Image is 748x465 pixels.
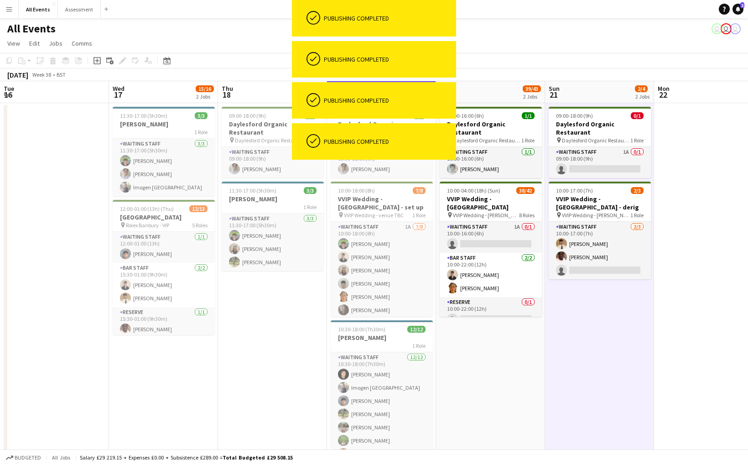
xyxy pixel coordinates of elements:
[223,454,293,461] span: Total Budgeted £29 508.15
[549,195,651,211] h3: VVIP Wedding - [GEOGRAPHIC_DATA] - derig
[440,120,542,136] h3: Daylesford Organic Restaurant
[220,89,233,100] span: 18
[7,39,20,47] span: View
[413,187,426,194] span: 7/8
[331,222,433,345] app-card-role: Waiting Staff1A7/810:00-18:00 (8h)[PERSON_NAME][PERSON_NAME][PERSON_NAME][PERSON_NAME][PERSON_NAM...
[303,204,317,210] span: 1 Role
[549,107,651,178] div: 09:00-18:00 (9h)0/1Daylesford Organic Restaurant Daylesford Organic Restaurant1 RoleWaiting Staff...
[113,84,125,93] span: Wed
[324,14,452,22] div: Publishing completed
[57,71,66,78] div: BST
[522,112,535,119] span: 1/1
[72,39,92,47] span: Comms
[222,120,324,136] h3: Daylesford Organic Restaurant
[194,129,208,136] span: 1 Role
[324,55,452,63] div: Publishing completed
[222,84,233,93] span: Thu
[196,85,214,92] span: 15/16
[521,137,535,144] span: 1 Role
[630,137,644,144] span: 1 Role
[549,147,651,178] app-card-role: Waiting Staff1A0/109:00-18:00 (9h)
[113,120,215,128] h3: [PERSON_NAME]
[331,182,433,317] app-job-card: 10:00-18:00 (8h)7/8VVIP Wedding - [GEOGRAPHIC_DATA] - set up VVIP Wedding - venue TBC1 RoleWaitin...
[222,107,324,178] app-job-card: 09:00-18:00 (9h)1/1Daylesford Organic Restaurant Daylesford Organic Restaurant1 RoleWaiting Staff...
[113,213,215,221] h3: [GEOGRAPHIC_DATA]
[631,187,644,194] span: 2/3
[516,187,535,194] span: 38/42
[523,93,540,100] div: 2 Jobs
[549,182,651,279] app-job-card: 10:00-17:00 (7h)2/3VVIP Wedding - [GEOGRAPHIC_DATA] - derig VVIP Wedding - [PERSON_NAME][GEOGRAPH...
[49,39,62,47] span: Jobs
[113,307,215,338] app-card-role: Reserve1/115:30-01:00 (9h30m)[PERSON_NAME]
[29,39,40,47] span: Edit
[113,200,215,335] app-job-card: 12:00-01:00 (13h) (Thu)12/13[GEOGRAPHIC_DATA] Rolex Banbury - VIP5 RolesWaiting Staff1/112:00-01:...
[344,212,404,219] span: VVIP Wedding - venue TBC
[412,212,426,219] span: 1 Role
[50,454,72,461] span: All jobs
[447,187,500,194] span: 10:00-04:00 (18h) (Sun)
[440,297,542,328] app-card-role: Reserve0/110:00-22:00 (12h)
[222,147,324,178] app-card-role: Waiting Staff1/109:00-18:00 (9h)[PERSON_NAME]
[68,37,96,49] a: Comms
[222,214,324,271] app-card-role: Waiting Staff3/311:30-17:00 (5h30m)[PERSON_NAME][PERSON_NAME][PERSON_NAME]
[338,326,385,333] span: 10:30-18:00 (7h30m)
[113,107,215,196] div: 11:30-17:00 (5h30m)3/3[PERSON_NAME]1 RoleWaiting Staff3/311:30-17:00 (5h30m)[PERSON_NAME][PERSON_...
[440,195,542,211] h3: VVIP Wedding - [GEOGRAPHIC_DATA]
[7,70,28,79] div: [DATE]
[2,89,14,100] span: 16
[440,222,542,253] app-card-role: Waiting Staff1A0/110:00-16:00 (6h)
[19,0,58,18] button: All Events
[222,195,324,203] h3: [PERSON_NAME]
[229,187,276,194] span: 11:30-17:00 (5h30m)
[440,107,542,178] app-job-card: 10:00-16:00 (6h)1/1Daylesford Organic Restaurant Daylesford Organic Restaurant1 RoleWaiting Staff...
[447,112,484,119] span: 10:00-16:00 (6h)
[324,96,452,104] div: Publishing completed
[229,112,266,119] span: 09:00-18:00 (9h)
[732,4,743,15] a: 2
[453,212,519,219] span: VVIP Wedding - [PERSON_NAME][GEOGRAPHIC_DATA][PERSON_NAME]
[658,84,670,93] span: Mon
[126,222,169,229] span: Rolex Banbury - VIP
[4,84,14,93] span: Tue
[331,334,433,342] h3: [PERSON_NAME]
[331,195,433,211] h3: VVIP Wedding - [GEOGRAPHIC_DATA] - set up
[189,205,208,212] span: 12/13
[440,253,542,297] app-card-role: Bar Staff2/210:00-22:00 (12h)[PERSON_NAME][PERSON_NAME]
[730,23,741,34] app-user-avatar: Nathan Wong
[30,71,53,78] span: Week 38
[721,23,732,34] app-user-avatar: Nathan Wong
[562,212,630,219] span: VVIP Wedding - [PERSON_NAME][GEOGRAPHIC_DATA][PERSON_NAME]
[630,212,644,219] span: 1 Role
[113,232,215,263] app-card-role: Waiting Staff1/112:00-01:00 (13h)[PERSON_NAME]
[549,84,560,93] span: Sun
[113,139,215,196] app-card-role: Waiting Staff3/311:30-17:00 (5h30m)[PERSON_NAME][PERSON_NAME]Imogen [GEOGRAPHIC_DATA]
[331,320,433,455] app-job-card: 10:30-18:00 (7h30m)12/12[PERSON_NAME]1 RoleWaiting Staff12/1210:30-18:00 (7h30m)[PERSON_NAME]Imog...
[556,112,593,119] span: 09:00-18:00 (9h)
[222,182,324,271] app-job-card: 11:30-17:00 (5h30m)3/3[PERSON_NAME]1 RoleWaiting Staff3/311:30-17:00 (5h30m)[PERSON_NAME][PERSON_...
[635,93,649,100] div: 2 Jobs
[113,263,215,307] app-card-role: Bar Staff2/215:30-01:00 (9h30m)[PERSON_NAME][PERSON_NAME]
[80,454,293,461] div: Salary £29 219.15 + Expenses £0.00 + Subsistence £289.00 =
[519,212,535,219] span: 8 Roles
[549,222,651,279] app-card-role: Waiting Staff2/310:00-17:00 (7h)[PERSON_NAME][PERSON_NAME]
[324,137,452,146] div: Publishing completed
[192,222,208,229] span: 5 Roles
[58,0,101,18] button: Assessment
[556,187,593,194] span: 10:00-17:00 (7h)
[635,85,648,92] span: 2/4
[235,137,303,144] span: Daylesford Organic Restaurant
[412,342,426,349] span: 1 Role
[712,23,722,34] app-user-avatar: Nathan Wong
[740,2,744,8] span: 2
[440,182,542,317] app-job-card: 10:00-04:00 (18h) (Sun)38/42VVIP Wedding - [GEOGRAPHIC_DATA] VVIP Wedding - [PERSON_NAME][GEOGRAP...
[547,89,560,100] span: 21
[304,187,317,194] span: 3/3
